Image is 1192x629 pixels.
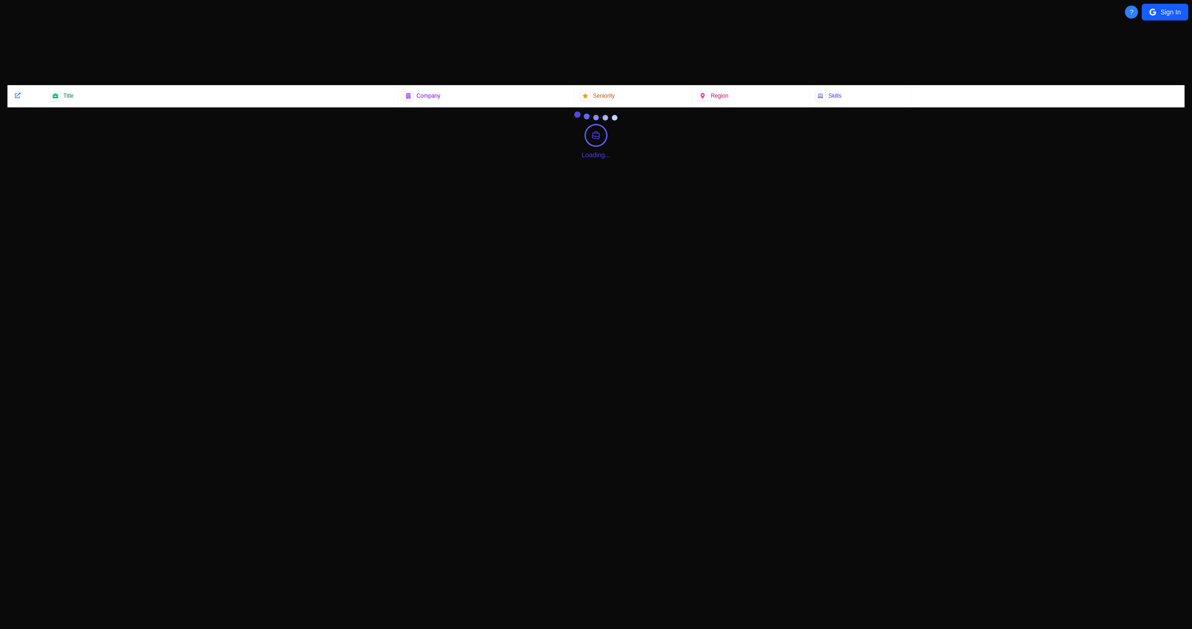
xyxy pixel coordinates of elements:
span: Seniority [593,92,615,100]
div: Loading... [582,150,610,160]
span: ? [1130,7,1134,17]
button: Sign In [1142,4,1188,20]
button: About Techjobs [1125,6,1138,19]
span: Title [63,92,74,100]
span: Region [711,92,728,100]
span: Skills [828,92,841,100]
span: Company [416,92,440,100]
